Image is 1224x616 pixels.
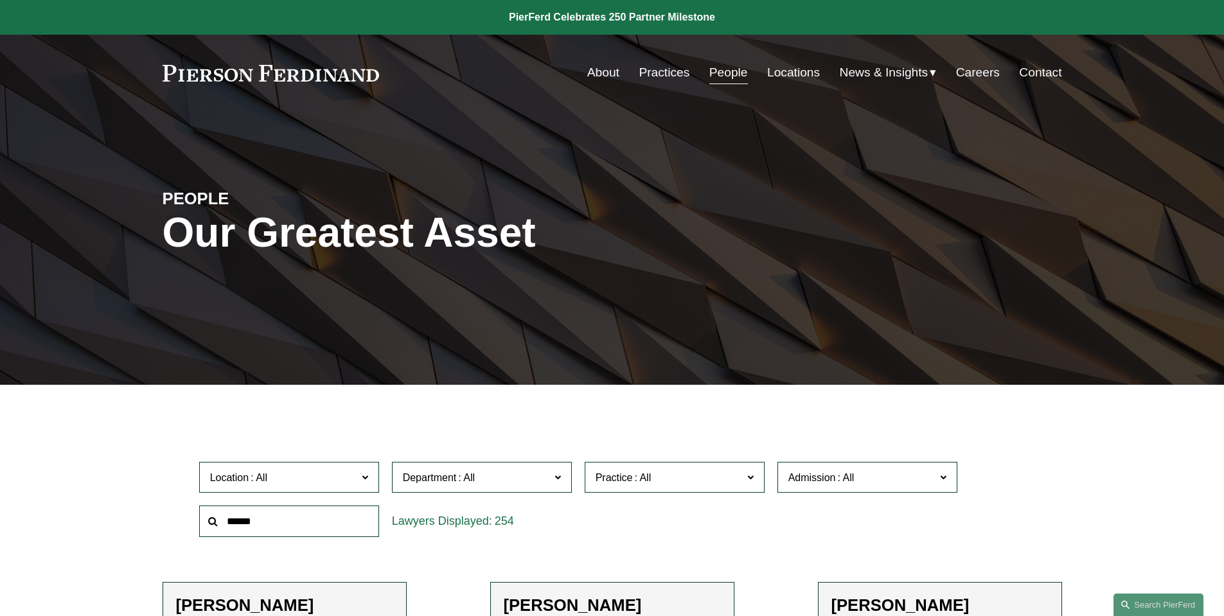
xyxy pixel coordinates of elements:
a: Contact [1019,60,1061,85]
h4: PEOPLE [163,188,387,209]
span: 254 [495,515,514,527]
span: News & Insights [840,62,928,84]
h2: [PERSON_NAME] [831,595,1049,615]
span: Department [403,472,457,483]
a: About [587,60,619,85]
h2: [PERSON_NAME] [176,595,393,615]
a: Practices [639,60,689,85]
a: Search this site [1113,594,1203,616]
span: Location [210,472,249,483]
a: folder dropdown [840,60,937,85]
span: Practice [596,472,633,483]
a: Careers [956,60,1000,85]
h1: Our Greatest Asset [163,209,762,256]
span: Admission [788,472,836,483]
h2: [PERSON_NAME] [504,595,721,615]
a: Locations [767,60,820,85]
a: People [709,60,748,85]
